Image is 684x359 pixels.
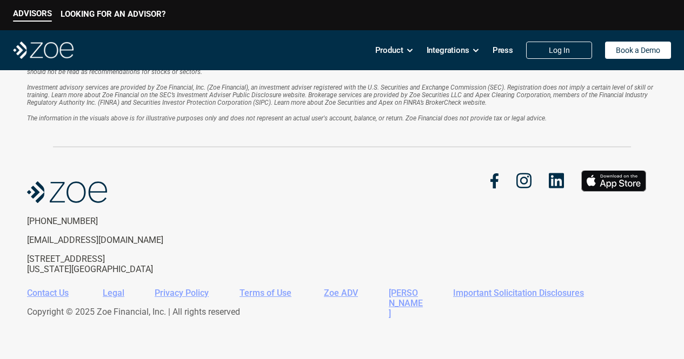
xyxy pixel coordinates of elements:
[27,254,204,274] p: [STREET_ADDRESS] [US_STATE][GEOGRAPHIC_DATA]
[375,42,403,58] p: Product
[27,84,655,107] em: Investment advisory services are provided by Zoe Financial, Inc. (Zoe Financial), an investment a...
[61,9,165,19] p: LOOKING FOR AN ADVISOR?
[427,42,469,58] p: Integrations
[493,39,513,61] a: Press
[324,288,358,298] a: Zoe ADV
[27,114,547,122] em: The information in the visuals above is for illustrative purposes only and does not represent an ...
[549,46,570,55] p: Log In
[389,288,423,319] a: [PERSON_NAME]
[155,288,209,298] a: Privacy Policy
[616,46,660,55] p: Book a Demo
[27,307,649,317] p: Copyright © 2025 Zoe Financial, Inc. | All rights reserved
[27,235,204,245] p: [EMAIL_ADDRESS][DOMAIN_NAME]
[103,288,124,298] a: Legal
[13,9,52,18] p: ADVISORS
[27,288,69,298] a: Contact Us
[605,42,671,59] a: Book a Demo
[27,216,204,226] p: [PHONE_NUMBER]
[526,42,592,59] a: Log In
[453,288,584,298] a: Important Solicitation Disclosures
[240,288,291,298] a: Terms of Use
[493,42,513,58] p: Press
